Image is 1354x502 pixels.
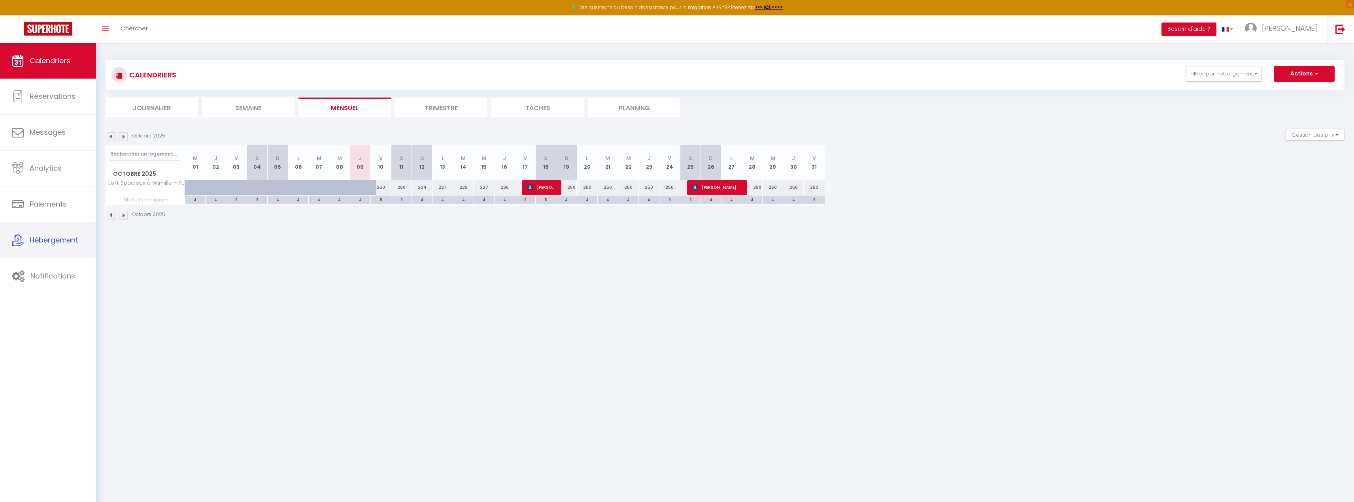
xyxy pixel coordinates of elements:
[1274,66,1335,82] button: Actions
[329,196,349,203] div: 4
[804,145,825,180] th: 31
[412,196,432,203] div: 4
[709,154,713,162] abbr: D
[30,235,78,245] span: Hébergement
[495,196,515,203] div: 4
[639,196,659,203] div: 4
[309,196,329,203] div: 4
[763,180,783,195] div: 250
[1286,129,1345,141] button: Gestion des prix
[24,22,72,36] img: Super Booking
[395,98,487,117] li: Trimestre
[659,196,680,203] div: 5
[391,180,412,195] div: 250
[598,196,618,203] div: 4
[701,145,721,180] th: 26
[453,180,474,195] div: 229
[618,145,638,180] th: 22
[309,145,329,180] th: 07
[30,271,75,281] span: Notifications
[288,145,308,180] th: 06
[577,180,597,195] div: 250
[276,154,279,162] abbr: D
[692,180,740,195] span: [PERSON_NAME]
[588,98,680,117] li: Planning
[577,196,597,203] div: 4
[689,154,692,162] abbr: S
[804,196,825,203] div: 5
[701,196,721,203] div: 4
[350,196,370,203] div: 4
[783,180,804,195] div: 250
[30,127,66,137] span: Messages
[755,4,783,11] a: >>> ICI <<<<
[202,98,295,117] li: Semaine
[804,180,825,195] div: 250
[106,196,185,204] span: Nb Nuits minimum
[763,145,783,180] th: 29
[1335,24,1345,34] img: logout
[132,132,165,140] p: Octobre 2025
[288,196,308,203] div: 4
[432,180,453,195] div: 227
[597,180,618,195] div: 250
[618,196,638,203] div: 4
[247,145,267,180] th: 04
[523,154,527,162] abbr: V
[494,180,515,195] div: 236
[1161,23,1216,36] button: Besoin d'aide ?
[659,145,680,180] th: 24
[565,154,568,162] abbr: D
[106,98,198,117] li: Journalier
[268,196,288,203] div: 4
[668,154,671,162] abbr: V
[206,196,226,203] div: 4
[30,163,62,173] span: Analytics
[370,145,391,180] th: 10
[206,145,226,180] th: 02
[1262,23,1317,33] span: [PERSON_NAME]
[234,154,238,162] abbr: V
[317,154,321,162] abbr: M
[185,145,206,180] th: 01
[379,154,383,162] abbr: V
[770,154,775,162] abbr: M
[605,154,610,162] abbr: M
[30,91,76,101] span: Réservations
[432,145,453,180] th: 13
[432,196,453,203] div: 4
[106,168,185,180] span: Octobre 2025
[648,154,651,162] abbr: J
[453,196,473,203] div: 4
[359,154,362,162] abbr: J
[730,154,733,162] abbr: L
[226,196,246,203] div: 5
[442,154,444,162] abbr: L
[763,196,783,203] div: 4
[297,154,300,162] abbr: L
[742,196,762,203] div: 4
[742,180,763,195] div: 250
[626,154,631,162] abbr: M
[267,145,288,180] th: 05
[721,145,742,180] th: 27
[329,145,350,180] th: 08
[1239,15,1327,43] a: ... [PERSON_NAME]
[255,154,259,162] abbr: S
[515,145,536,180] th: 17
[337,154,342,162] abbr: M
[1186,66,1262,82] button: Filtrer par hébergement
[474,196,494,203] div: 4
[115,15,154,43] a: Chercher
[193,154,198,162] abbr: M
[536,145,556,180] th: 18
[556,145,577,180] th: 19
[491,98,584,117] li: Tâches
[127,66,176,84] h3: CALENDRIERS
[474,180,494,195] div: 227
[391,145,412,180] th: 11
[474,145,494,180] th: 15
[750,154,755,162] abbr: M
[350,145,370,180] th: 09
